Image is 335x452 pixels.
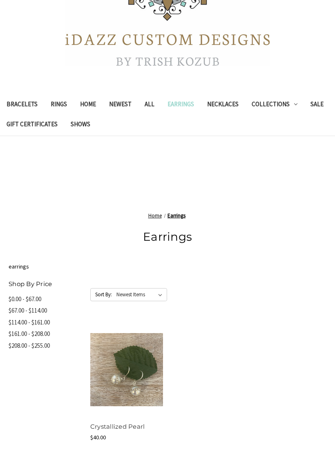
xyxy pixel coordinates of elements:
[9,305,82,317] a: $67.00 - $114.00
[9,262,326,271] p: earrings
[44,95,74,115] a: Rings
[161,95,201,115] a: Earrings
[90,321,163,418] a: Crystallized Pearl
[74,95,103,115] a: Home
[91,289,112,301] label: Sort By:
[9,317,82,329] a: $114.00 - $161.00
[90,434,106,441] span: $40.00
[103,95,138,115] a: Newest
[9,212,326,220] nav: Breadcrumb
[304,95,330,115] a: Sale
[201,95,245,115] a: Necklaces
[148,212,162,219] a: Home
[245,95,304,115] a: Collections
[167,212,185,219] a: Earrings
[64,115,97,135] a: Shows
[9,228,326,245] h1: Earrings
[90,423,145,430] a: Crystallized Pearl
[138,95,161,115] a: All
[9,293,82,305] a: $0.00 - $67.00
[9,328,82,340] a: $161.00 - $208.00
[90,333,163,406] img: Crystallized Pearl
[9,280,82,289] h5: Shop By Price
[9,340,82,352] a: $208.00 - $255.00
